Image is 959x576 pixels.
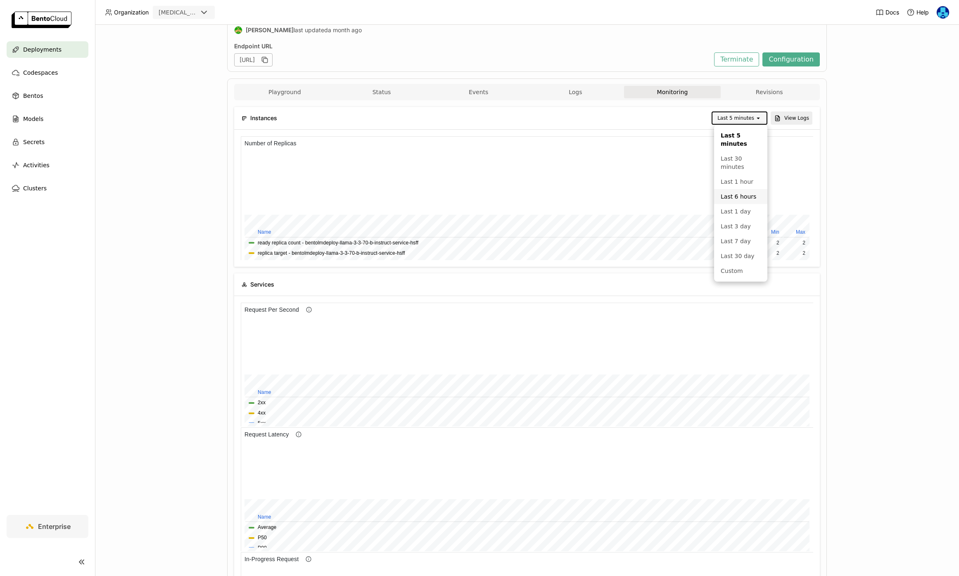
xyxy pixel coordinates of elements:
[755,115,762,121] svg: open
[771,111,812,125] button: View Logs
[333,86,430,98] button: Status
[721,86,818,98] button: Revisions
[7,111,88,127] a: Models
[876,8,899,17] a: Docs
[202,91,230,101] th: Average Value
[5,91,198,101] th: name
[164,91,188,101] th: Minimum Value
[5,91,133,101] th: name
[721,131,761,148] div: Last 5 minutes
[721,237,761,245] div: Last 7 day
[0,2,90,12] h6: GPU Memory Bandwidth Usage
[134,102,163,111] td: 171%
[7,64,88,81] a: Codespaces
[721,222,761,230] div: Last 3 day
[228,102,254,111] td: 3.56 GiB
[255,102,281,111] td: 3.57 GiB
[228,112,254,122] td: 1.78 GiB
[328,26,362,34] span: a month ago
[241,136,813,260] iframe: Number of Replicas
[23,160,50,170] span: Activities
[762,52,820,66] button: Configuration
[199,91,227,101] th: Average Value
[256,112,281,122] td: 180%
[17,103,28,111] button: Total
[937,6,949,19] img: Yi Guo
[23,45,62,55] span: Deployments
[7,41,88,58] a: Deployments
[231,112,255,122] td: 73.0%
[134,91,163,101] th: Average Value
[714,52,759,66] button: Terminate
[134,112,163,122] td: 85.3%
[721,267,761,275] div: Custom
[0,2,38,12] h6: GPU Usage
[23,137,45,147] span: Secrets
[228,91,254,101] th: Minimum Value
[721,252,761,260] div: Last 30 day
[134,112,163,122] td: 272 GB
[235,26,242,34] img: Steve Guo
[569,88,582,96] span: Logs
[231,91,255,101] th: Minimum Value
[17,113,130,121] button: bentolmdeploy-llama-3-3-70-b-instruct-service-hsff
[255,112,281,122] td: 1.79 GiB
[198,9,199,17] input: Selected revia.
[12,12,71,28] img: logo
[241,427,813,551] iframe: End-to-End Request Durations (2xx Response)
[164,112,188,122] td: 0%
[5,91,201,101] th: name
[199,112,227,122] td: 1.78 GiB
[907,8,929,17] div: Help
[23,91,43,101] span: Bentos
[7,515,88,538] a: Enterprise
[0,2,61,12] h6: In-Progress Request
[134,102,163,111] td: 543 GB
[164,102,188,111] td: 543 GB
[199,102,227,111] td: 3.56 GiB
[721,154,761,171] div: Last 30 minutes
[0,2,38,12] h6: CPU Usage
[7,157,88,173] a: Activities
[250,280,274,289] span: Services
[7,134,88,150] a: Secrets
[164,112,188,122] td: 272 GB
[23,114,43,124] span: Models
[721,178,761,186] div: Last 1 hour
[250,114,277,123] span: Instances
[721,192,761,201] div: Last 6 hours
[0,2,62,12] h6: GPU Memory Usage
[164,102,188,111] td: 0%
[236,86,333,98] button: Playground
[202,102,230,111] td: 251%
[234,43,710,50] div: Endpoint URL
[134,102,163,111] td: 217%
[7,88,88,104] a: Bentos
[234,53,273,66] div: [URL]
[916,9,929,16] span: Help
[246,26,294,34] strong: [PERSON_NAME]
